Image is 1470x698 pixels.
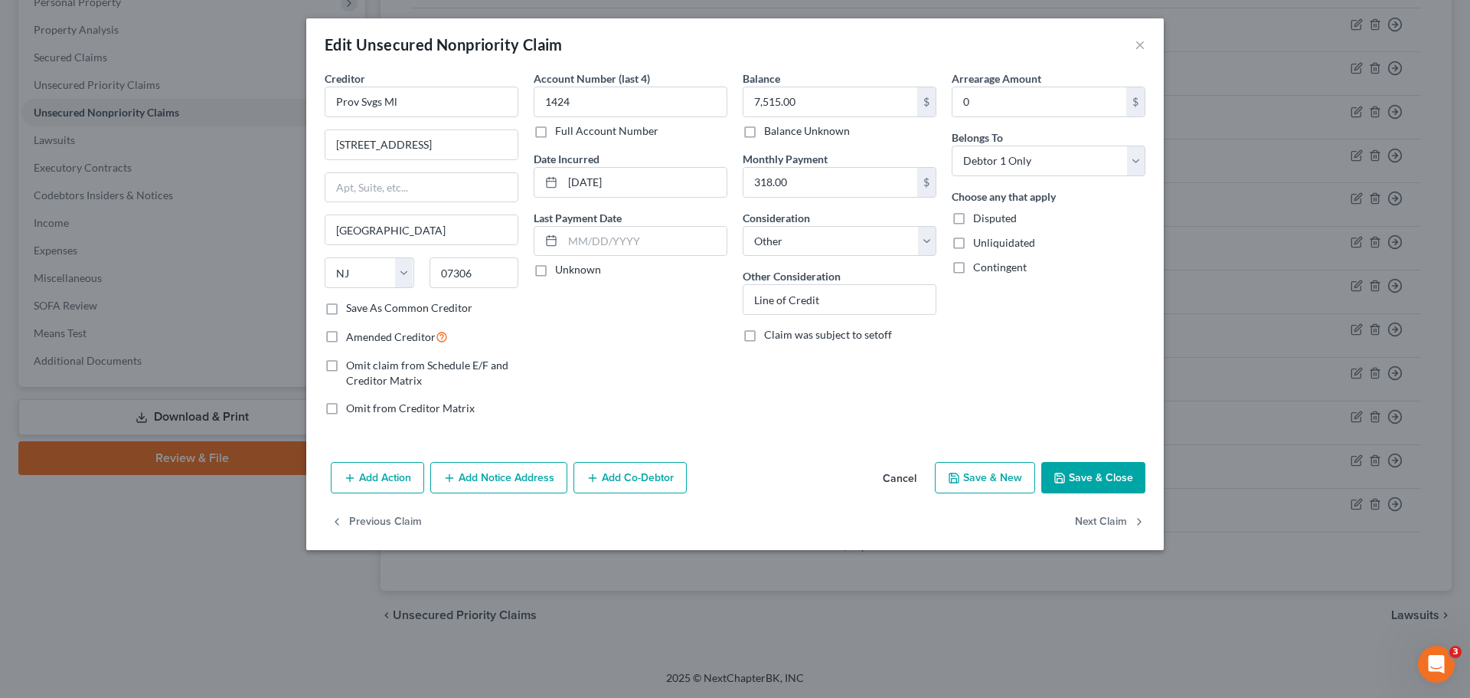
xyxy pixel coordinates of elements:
[563,227,727,256] input: MM/DD/YYYY
[917,87,936,116] div: $
[325,87,518,117] input: Search creditor by name...
[952,131,1003,144] span: Belongs To
[743,268,841,284] label: Other Consideration
[1449,646,1462,658] span: 3
[430,462,567,494] button: Add Notice Address
[430,257,519,288] input: Enter zip...
[743,168,917,197] input: 0.00
[952,188,1056,205] label: Choose any that apply
[1418,646,1455,683] iframe: Intercom live chat
[325,173,518,202] input: Apt, Suite, etc...
[346,300,472,316] label: Save As Common Creditor
[917,168,936,197] div: $
[743,285,936,314] input: Specify...
[952,87,1126,116] input: 0.00
[743,70,780,87] label: Balance
[534,210,622,226] label: Last Payment Date
[871,464,929,494] button: Cancel
[935,462,1035,494] button: Save & New
[1126,87,1145,116] div: $
[325,215,518,244] input: Enter city...
[534,70,650,87] label: Account Number (last 4)
[346,401,475,415] span: Omit from Creditor Matrix
[325,34,563,55] div: Edit Unsecured Nonpriority Claim
[1135,35,1145,54] button: ×
[325,72,365,85] span: Creditor
[743,210,810,226] label: Consideration
[534,87,727,117] input: XXXX
[555,262,601,277] label: Unknown
[973,261,1027,274] span: Contingent
[325,130,518,159] input: Enter address...
[743,87,917,116] input: 0.00
[331,462,424,494] button: Add Action
[346,359,508,387] span: Omit claim from Schedule E/F and Creditor Matrix
[573,462,687,494] button: Add Co-Debtor
[1075,506,1145,538] button: Next Claim
[534,151,599,167] label: Date Incurred
[764,328,892,341] span: Claim was subject to setoff
[1041,462,1145,494] button: Save & Close
[555,123,658,139] label: Full Account Number
[331,506,422,538] button: Previous Claim
[743,151,828,167] label: Monthly Payment
[764,123,850,139] label: Balance Unknown
[952,70,1041,87] label: Arrearage Amount
[563,168,727,197] input: MM/DD/YYYY
[973,236,1035,249] span: Unliquidated
[346,330,436,343] span: Amended Creditor
[973,211,1017,224] span: Disputed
